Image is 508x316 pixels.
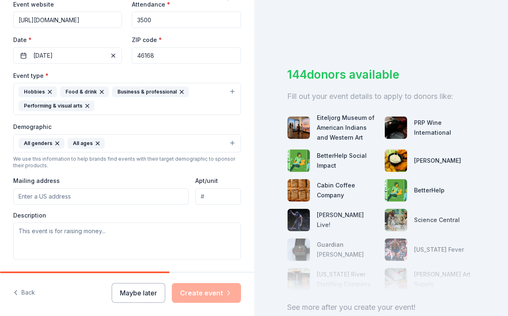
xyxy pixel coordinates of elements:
div: We use this information to help brands find events with their target demographic to sponsor their... [13,156,241,169]
label: Description [13,211,46,220]
div: [PERSON_NAME] [414,156,461,166]
img: photo for BetterHelp Social Impact [288,150,310,172]
div: Hobbies [19,87,57,97]
div: All ages [68,138,105,149]
label: What are you looking for? [13,271,93,279]
div: Business & professional [112,87,189,97]
label: Attendance [132,0,170,9]
button: HobbiesFood & drinkBusiness & professionalPerforming & visual arts [13,83,241,115]
div: BetterHelp Social Impact [317,151,378,171]
label: Demographic [13,123,52,131]
input: # [195,188,241,205]
label: Date [13,36,122,44]
img: photo for Eiteljorg Museum of American Indians and Western Art [288,117,310,139]
div: PRP Wine International [414,118,475,138]
label: Event website [13,0,54,9]
div: All genders [19,138,64,149]
img: photo for PRP Wine International [385,117,407,139]
div: Fill out your event details to apply to donors like: [287,90,475,103]
button: Back [13,284,35,302]
button: Maybe later [112,283,165,303]
label: Mailing address [13,177,60,185]
input: https://www... [13,12,122,28]
div: BetterHelp [414,185,445,195]
button: All gendersAll ages [13,134,241,152]
img: photo for BetterHelp [385,179,407,201]
div: See more after you create your event! [287,301,475,314]
div: Eiteljorg Museum of American Indians and Western Art [317,113,378,143]
img: photo for Cabin Coffee Company [288,179,310,201]
input: 20 [132,12,241,28]
input: 12345 (U.S. only) [132,47,241,64]
input: Enter a US address [13,188,189,205]
button: [DATE] [13,47,122,64]
label: Event type [13,72,49,80]
div: 144 donors available [287,66,475,83]
div: Cabin Coffee Company [317,180,378,200]
img: photo for Muldoon's [385,150,407,172]
div: Food & drink [60,87,109,97]
label: Apt/unit [195,177,218,185]
div: Performing & visual arts [19,101,94,111]
label: ZIP code [132,36,162,44]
